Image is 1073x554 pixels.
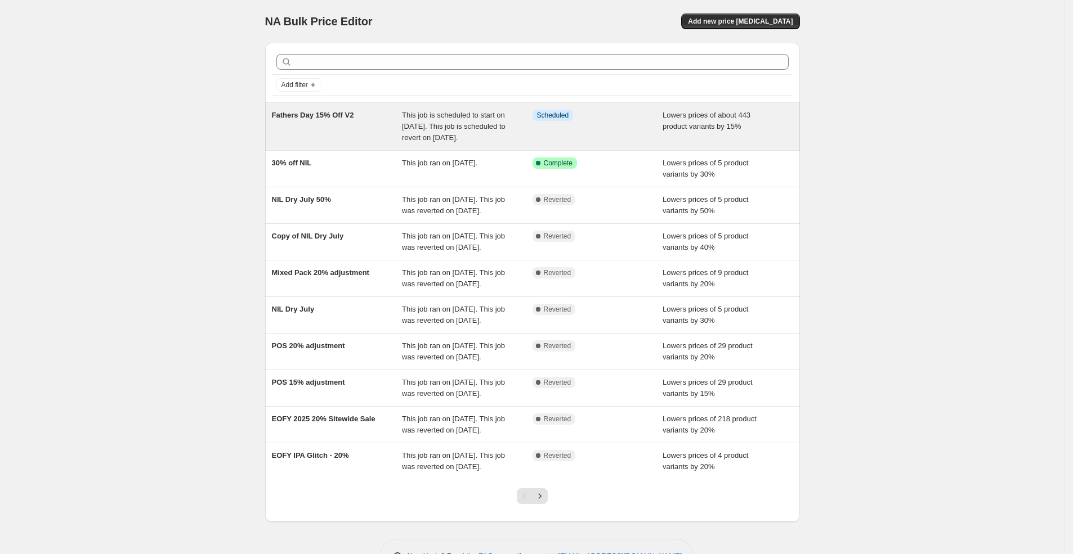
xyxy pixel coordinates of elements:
span: Reverted [544,341,571,350]
span: Lowers prices of 29 product variants by 15% [663,378,753,398]
span: Complete [544,159,573,168]
span: Lowers prices of about 443 product variants by 15% [663,111,750,130]
span: Reverted [544,415,571,424]
span: Lowers prices of 5 product variants by 50% [663,195,748,215]
span: Mixed Pack 20% adjustment [272,268,369,277]
span: This job ran on [DATE]. This job was reverted on [DATE]. [402,232,505,251]
span: This job ran on [DATE]. This job was reverted on [DATE]. [402,341,505,361]
span: Lowers prices of 5 product variants by 40% [663,232,748,251]
span: Reverted [544,268,571,277]
span: This job ran on [DATE]. [402,159,477,167]
span: Add filter [281,80,308,89]
span: POS 15% adjustment [272,378,345,386]
span: EOFY 2025 20% Sitewide Sale [272,415,375,423]
span: Reverted [544,232,571,241]
span: Copy of NIL Dry July [272,232,344,240]
button: Add filter [276,78,321,92]
span: This job is scheduled to start on [DATE]. This job is scheduled to revert on [DATE]. [402,111,506,142]
span: Lowers prices of 5 product variants by 30% [663,159,748,178]
span: This job ran on [DATE]. This job was reverted on [DATE]. [402,305,505,325]
span: Add new price [MEDICAL_DATA] [688,17,793,26]
nav: Pagination [517,488,548,504]
span: Lowers prices of 9 product variants by 20% [663,268,748,288]
span: This job ran on [DATE]. This job was reverted on [DATE]. [402,451,505,471]
span: Reverted [544,305,571,314]
span: NA Bulk Price Editor [265,15,373,28]
span: Lowers prices of 218 product variants by 20% [663,415,757,434]
span: Reverted [544,378,571,387]
span: NIL Dry July 50% [272,195,331,204]
span: Reverted [544,451,571,460]
span: Lowers prices of 29 product variants by 20% [663,341,753,361]
span: NIL Dry July [272,305,315,313]
span: Lowers prices of 5 product variants by 30% [663,305,748,325]
span: EOFY IPA Glitch - 20% [272,451,349,460]
span: 30% off NIL [272,159,312,167]
span: This job ran on [DATE]. This job was reverted on [DATE]. [402,268,505,288]
span: Scheduled [537,111,569,120]
span: This job ran on [DATE]. This job was reverted on [DATE]. [402,378,505,398]
span: POS 20% adjustment [272,341,345,350]
span: This job ran on [DATE]. This job was reverted on [DATE]. [402,195,505,215]
span: This job ran on [DATE]. This job was reverted on [DATE]. [402,415,505,434]
button: Add new price [MEDICAL_DATA] [681,13,799,29]
span: Reverted [544,195,571,204]
span: Fathers Day 15% Off V2 [272,111,354,119]
button: Next [532,488,548,504]
span: Lowers prices of 4 product variants by 20% [663,451,748,471]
